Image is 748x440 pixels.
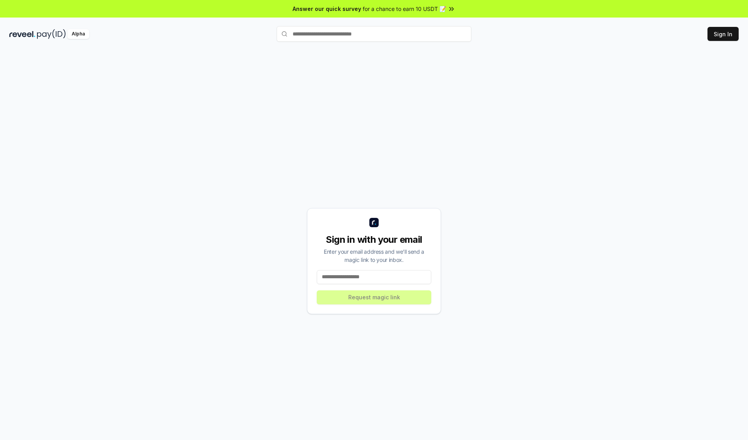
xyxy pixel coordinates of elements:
span: Answer our quick survey [293,5,361,13]
button: Sign In [707,27,739,41]
img: reveel_dark [9,29,35,39]
div: Alpha [67,29,89,39]
img: logo_small [369,218,379,227]
img: pay_id [37,29,66,39]
div: Enter your email address and we’ll send a magic link to your inbox. [317,247,431,264]
span: for a chance to earn 10 USDT 📝 [363,5,446,13]
div: Sign in with your email [317,233,431,246]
